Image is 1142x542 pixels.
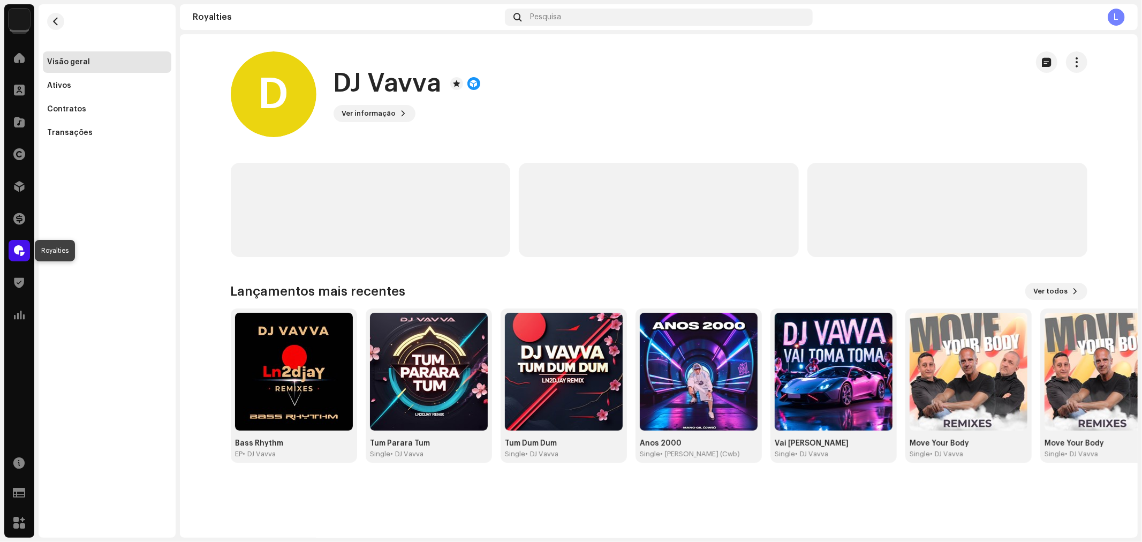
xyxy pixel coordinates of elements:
[235,439,353,448] div: Bass Rhythm
[525,450,558,458] div: • DJ Vavva
[9,9,30,30] img: 8570ccf7-64aa-46bf-9f70-61ee3b8451d8
[231,51,316,137] div: D
[930,450,963,458] div: • DJ Vavva
[1045,450,1065,458] div: Single
[235,450,243,458] div: EP
[47,129,93,137] div: Transações
[640,313,758,431] img: abc6dae4-8021-46f1-8f5c-b0199f3bd901
[640,439,758,448] div: Anos 2000
[1034,281,1068,302] span: Ver todos
[390,450,423,458] div: • DJ Vavva
[370,439,488,448] div: Tum Parara Tum
[235,313,353,431] img: 0a3d3d41-c7fb-4f93-b7b3-82a8b8665ce0
[193,13,501,21] div: Royalties
[47,58,90,66] div: Visão geral
[795,450,828,458] div: • DJ Vavva
[370,450,390,458] div: Single
[43,75,171,96] re-m-nav-item: Ativos
[370,313,488,431] img: 33384cab-70d2-4b34-84f8-d7c0b9d09e16
[640,450,660,458] div: Single
[775,439,893,448] div: Vai [PERSON_NAME]
[334,66,442,101] h1: DJ Vavva
[43,122,171,144] re-m-nav-item: Transações
[660,450,740,458] div: • [PERSON_NAME] (Cwb)
[334,105,415,122] button: Ver informação
[1025,283,1087,300] button: Ver todos
[910,313,1027,431] img: a620100f-1ad3-487f-821c-88b8967e6757
[1065,450,1098,458] div: • DJ Vavva
[243,450,276,458] div: • DJ Vavva
[43,99,171,120] re-m-nav-item: Contratos
[47,81,71,90] div: Ativos
[530,13,561,21] span: Pesquisa
[231,283,406,300] h3: Lançamentos mais recentes
[505,439,623,448] div: Tum Dum Dum
[43,51,171,73] re-m-nav-item: Visão geral
[505,450,525,458] div: Single
[505,313,623,431] img: 30c7dcf2-d21d-4ae8-bc3f-5b8f24ac7274
[910,439,1027,448] div: Move Your Body
[47,105,86,114] div: Contratos
[342,103,396,124] span: Ver informação
[910,450,930,458] div: Single
[775,313,893,431] img: c257b287-54ee-41e2-959d-84c53f7b8e95
[775,450,795,458] div: Single
[1108,9,1125,26] div: L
